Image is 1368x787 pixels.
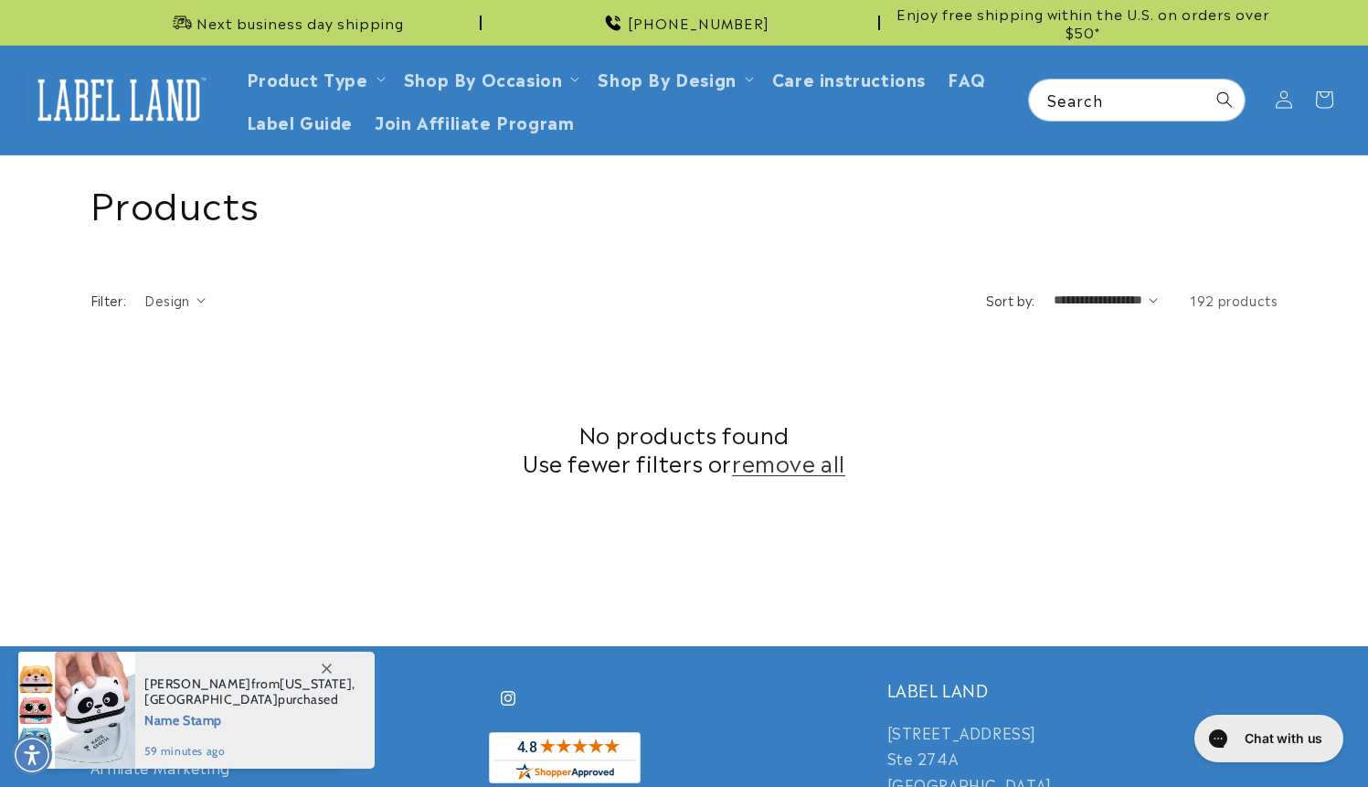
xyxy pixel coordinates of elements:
[1204,80,1245,120] button: Search
[90,420,1278,476] h2: No products found Use fewer filters or
[196,14,404,32] span: Next business day shipping
[21,65,217,135] a: Label Land
[393,57,588,100] summary: Shop By Occasion
[772,68,926,89] span: Care instructions
[144,676,355,707] span: from , purchased
[144,743,355,760] span: 59 minutes ago
[732,448,845,476] a: remove all
[280,675,352,692] span: [US_STATE]
[236,100,365,143] a: Label Guide
[887,679,1278,700] h2: LABEL LAND
[937,57,997,100] a: FAQ
[90,178,1278,226] h1: Products
[1185,708,1350,769] iframe: Gorgias live chat messenger
[144,691,278,707] span: [GEOGRAPHIC_DATA]
[887,5,1278,40] span: Enjoy free shipping within the U.S. on orders over $50*
[761,57,937,100] a: Care instructions
[144,291,189,309] span: Design
[12,735,52,775] div: Accessibility Menu
[247,111,354,132] span: Label Guide
[144,291,206,310] summary: Design (0 selected)
[404,68,563,89] span: Shop By Occasion
[247,66,368,90] a: Product Type
[587,57,760,100] summary: Shop By Design
[236,57,393,100] summary: Product Type
[598,66,736,90] a: Shop By Design
[144,707,355,730] span: Name Stamp
[948,68,986,89] span: FAQ
[628,14,769,32] span: [PHONE_NUMBER]
[986,291,1035,309] label: Sort by:
[27,71,210,128] img: Label Land
[1190,291,1278,309] span: 192 products
[90,291,127,310] h2: Filter:
[144,675,251,692] span: [PERSON_NAME]
[375,111,574,132] span: Join Affiliate Program
[364,100,585,143] a: Join Affiliate Program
